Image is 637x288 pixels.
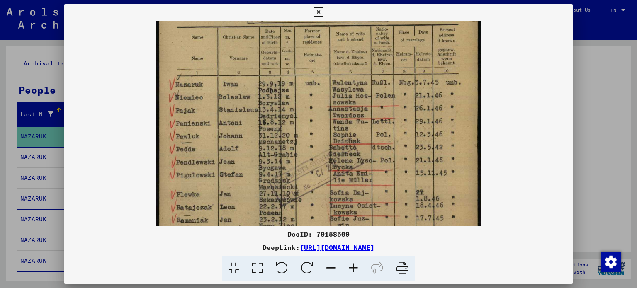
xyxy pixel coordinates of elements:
div: DocID: 70158509 [64,229,574,239]
a: [URL][DOMAIN_NAME] [300,243,374,252]
div: Change consent [601,252,620,271]
div: DeepLink: [64,242,574,252]
img: Change consent [601,252,621,272]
